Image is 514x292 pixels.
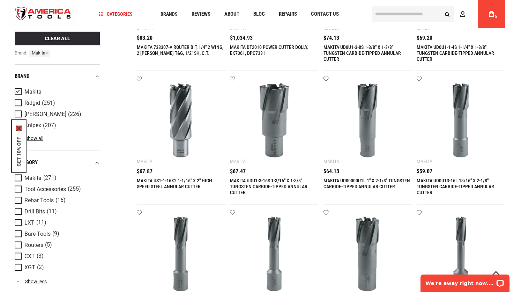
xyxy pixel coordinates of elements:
[24,253,35,260] span: CXT
[15,100,98,107] a: Ridgid (251)
[417,169,432,174] span: $59.07
[68,111,81,117] span: (226)
[15,241,98,249] a: Routers (5)
[424,83,498,158] img: MAKITA UD0U13-16L 13/16
[15,219,98,227] a: LXT (11)
[230,44,308,56] a: MAKITA DT2010 POWER CUTTER DOLLY, EK7301, DPC7331
[15,208,98,216] a: Drill Bits (11)
[221,9,242,19] a: About
[16,126,22,131] svg: close icon
[417,44,494,62] a: MAKITA UD0U1-1-4S 1-1/4" X 1-3/8" TUNGSTEN CARBIDE-TIPPED ANNULAR CUTTER
[191,12,210,17] span: Reviews
[15,136,43,141] a: Show all
[278,12,297,17] span: Repairs
[47,209,57,215] span: (11)
[15,72,100,81] div: Brand
[237,217,311,291] img: MAKITA UD000U5-8L 5/8
[160,12,177,16] span: Brands
[275,9,300,19] a: Repairs
[99,12,132,16] span: Categories
[24,123,41,129] span: Knipex
[253,12,265,17] span: Blog
[15,88,98,96] a: Makita
[43,175,57,181] span: (271)
[15,158,100,167] div: category
[15,31,100,45] button: Clear All
[323,35,339,41] span: $74.13
[137,35,152,41] span: $83.20
[224,12,239,17] span: About
[15,253,98,260] a: CXT (3)
[230,35,253,41] span: $1,034.93
[417,159,432,164] div: Makita
[323,44,401,62] a: MAKITA UD0U1-3-8S 1-3/8" X 1-3/8" TUNGSTEN CARBIDE-TIPPED ANNULAR CUTTER
[15,50,27,57] span: Brand
[96,9,135,19] a: Categories
[24,89,42,95] span: Makita
[42,100,55,106] span: (251)
[495,15,497,19] span: 0
[55,198,66,204] span: (16)
[441,7,454,21] button: Search
[137,178,212,189] a: MAKITA US1-1-16X2 1-1/16" X 2" HIGH SPEED STEEL ANNULAR CUTTER
[237,83,311,158] img: MAKITA UDU1-3-16S 1-3/16
[24,220,35,226] span: LXT
[24,111,66,118] span: [PERSON_NAME]
[9,1,77,27] img: America Tools
[36,220,46,226] span: (11)
[144,83,218,158] img: MAKITA US1-1-16X2 1-1/16
[137,44,223,56] a: MAKITA 733307-A ROUTER BIT, 1/4" 2 WING, 2 [PERSON_NAME] T&G, 1/2" SH, C.T.
[43,123,56,129] span: (207)
[311,12,338,17] span: Contact Us
[15,264,98,271] a: XGT (2)
[52,231,59,237] span: (9)
[144,217,218,291] img: MAKITA UD0U11-16L 11/16
[323,169,339,174] span: $64.13
[15,122,98,130] a: Knipex (207)
[330,217,405,291] img: MAKITA UD0U15-16S 15/16
[24,242,43,248] span: Routers
[37,254,44,260] span: (3)
[15,111,98,118] a: [PERSON_NAME] (226)
[15,185,98,193] a: Tool Accessories (255)
[29,50,50,57] span: Makita
[323,178,410,189] a: MAKITA UD00000U1L 1" X 2-1/8" TUNGSTEN CARBIDE-TIPPED ANNULAR CUTTER
[307,9,342,19] a: Contact Us
[24,186,66,192] span: Tool Accessories
[157,9,180,19] a: Brands
[24,197,54,204] span: Rebar Tools
[68,187,81,192] span: (255)
[24,264,35,271] span: XGT
[137,159,152,164] div: Makita
[417,35,432,41] span: $69.20
[323,159,339,164] div: Makita
[9,1,77,27] a: store logo
[230,178,307,195] a: MAKITA UDU1-3-16S 1-3/16" X 1-3/8" TUNGSTEN CARBIDE-TIPPED ANNULAR CUTTER
[417,178,494,195] a: MAKITA UD0U13-16L 13/16" X 2-1/8" TUNGSTEN CARBIDE-TIPPED ANNULAR CUTTER
[45,50,48,56] span: ×
[230,159,246,164] div: Makita
[416,270,514,292] iframe: LiveChat chat widget
[24,209,45,215] span: Drill Bits
[24,175,42,181] span: Makita
[37,265,44,271] span: (2)
[424,217,498,291] img: MAKITA UD000U1-2L 1/2
[15,197,98,204] a: Rebar Tools (16)
[137,169,152,174] span: $67.87
[330,83,405,158] img: MAKITA UD00000U1L 1
[45,242,52,248] span: (5)
[15,174,98,182] a: Makita (271)
[188,9,213,19] a: Reviews
[230,169,246,174] span: $67.47
[250,9,268,19] a: Blog
[16,137,22,167] button: GET 10% OFF
[24,231,51,237] span: Bare Tools
[24,100,40,107] span: Ridgid
[15,278,100,285] a: Show less
[15,230,98,238] a: Bare Tools (9)
[16,126,22,131] button: Close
